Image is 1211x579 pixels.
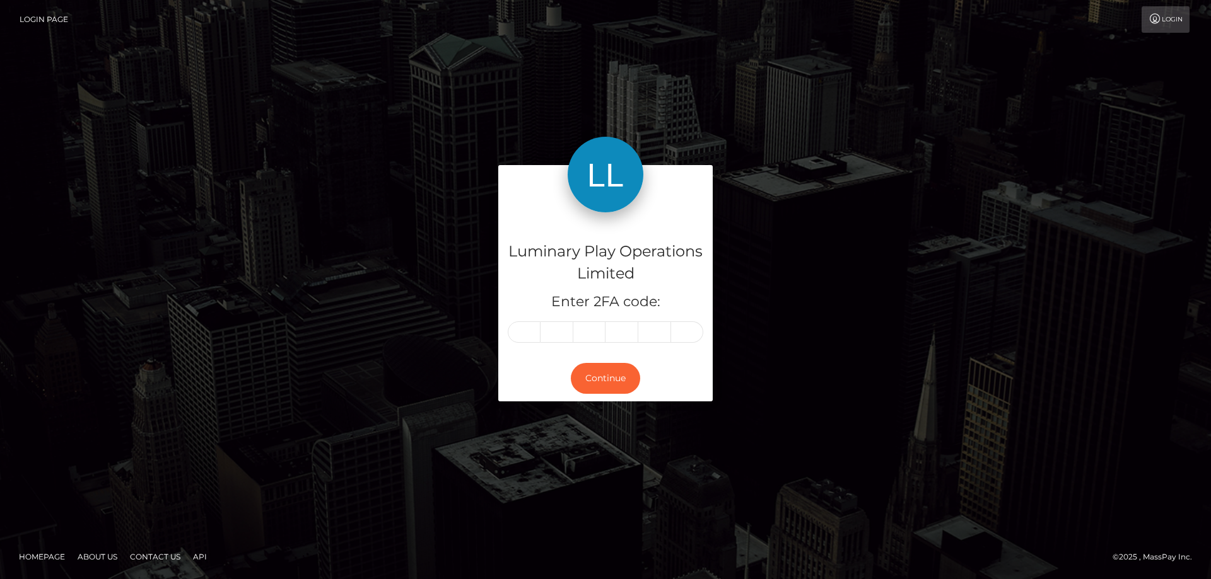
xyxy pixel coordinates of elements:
[568,137,643,212] img: Luminary Play Operations Limited
[1113,550,1202,564] div: © 2025 , MassPay Inc.
[20,6,68,33] a: Login Page
[14,547,70,566] a: Homepage
[508,241,703,285] h4: Luminary Play Operations Limited
[1142,6,1190,33] a: Login
[508,292,703,312] h5: Enter 2FA code:
[571,363,640,394] button: Continue
[125,547,185,566] a: Contact Us
[188,547,212,566] a: API
[73,547,122,566] a: About Us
